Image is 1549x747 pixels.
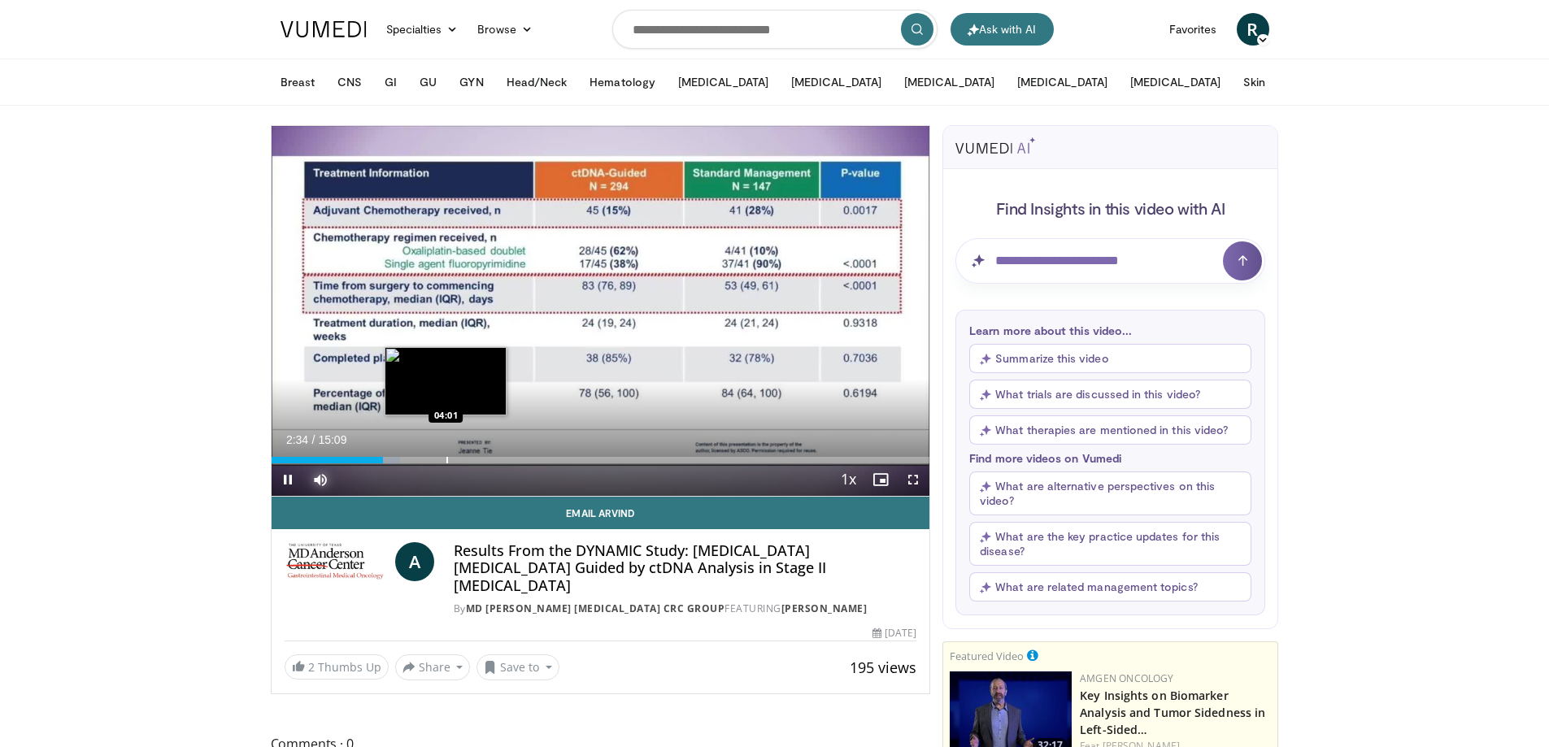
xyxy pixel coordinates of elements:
[1160,13,1227,46] a: Favorites
[1237,13,1269,46] a: R
[612,10,938,49] input: Search topics, interventions
[872,626,916,641] div: [DATE]
[850,658,916,677] span: 195 views
[955,198,1265,219] h4: Find Insights in this video with AI
[308,659,315,675] span: 2
[969,451,1251,465] p: Find more videos on Vumedi
[969,344,1251,373] button: Summarize this video
[951,13,1054,46] button: Ask with AI
[468,13,542,46] a: Browse
[395,542,434,581] a: A
[864,463,897,496] button: Enable picture-in-picture mode
[328,66,372,98] button: CNS
[969,522,1251,566] button: What are the key practice updates for this disease?
[376,13,468,46] a: Specialties
[304,463,337,496] button: Mute
[897,463,929,496] button: Fullscreen
[969,415,1251,445] button: What therapies are mentioned in this video?
[312,433,315,446] span: /
[950,649,1024,663] small: Featured Video
[668,66,778,98] button: [MEDICAL_DATA]
[395,654,471,680] button: Share
[497,66,577,98] button: Head/Neck
[375,66,407,98] button: GI
[1007,66,1117,98] button: [MEDICAL_DATA]
[1080,688,1265,737] a: Key Insights on Biomarker Analysis and Tumor Sidedness in Left-Sided…
[969,572,1251,602] button: What are related management topics?
[454,602,917,616] div: By FEATURING
[1234,66,1275,98] button: Skin
[1120,66,1230,98] button: [MEDICAL_DATA]
[272,126,930,497] video-js: Video Player
[955,238,1265,284] input: Question for AI
[969,324,1251,337] p: Learn more about this video...
[832,463,864,496] button: Playback Rate
[955,137,1035,154] img: vumedi-ai-logo.svg
[285,542,389,581] img: MD Anderson Cancer Center CRC Group
[781,66,891,98] button: [MEDICAL_DATA]
[272,463,304,496] button: Pause
[466,602,725,615] a: MD [PERSON_NAME] [MEDICAL_DATA] CRC Group
[781,602,868,615] a: [PERSON_NAME]
[1080,671,1173,685] a: Amgen Oncology
[318,433,346,446] span: 15:09
[969,471,1251,515] button: What are alternative perspectives on this video?
[580,66,665,98] button: Hematology
[894,66,1004,98] button: [MEDICAL_DATA]
[285,654,389,680] a: 2 Thumbs Up
[476,654,559,680] button: Save to
[450,66,493,98] button: GYN
[286,433,308,446] span: 2:34
[454,542,917,595] h4: Results From the DYNAMIC Study: [MEDICAL_DATA] [MEDICAL_DATA] Guided by ctDNA Analysis in Stage I...
[410,66,446,98] button: GU
[969,380,1251,409] button: What trials are discussed in this video?
[271,66,324,98] button: Breast
[281,21,367,37] img: VuMedi Logo
[272,497,930,529] a: Email Arvind
[385,347,507,415] img: image.jpeg
[272,457,930,463] div: Progress Bar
